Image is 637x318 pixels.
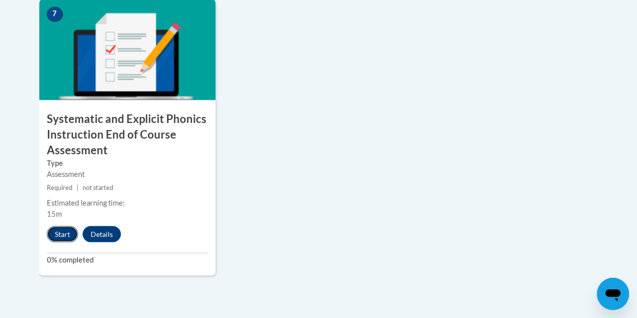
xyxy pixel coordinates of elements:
[597,278,629,310] iframe: Button to launch messaging window
[47,226,78,242] button: Start
[47,197,208,208] div: Estimated learning time:
[47,7,63,22] span: 7
[77,183,79,191] span: |
[83,226,121,242] button: Details
[83,183,113,191] span: not started
[47,168,208,179] div: Assessment
[47,157,208,168] label: Type
[47,183,73,191] span: Required
[47,254,208,265] label: 0% completed
[39,111,216,157] h3: Systematic and Explicit Phonics Instruction End of Course Assessment
[47,209,62,218] span: 15m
